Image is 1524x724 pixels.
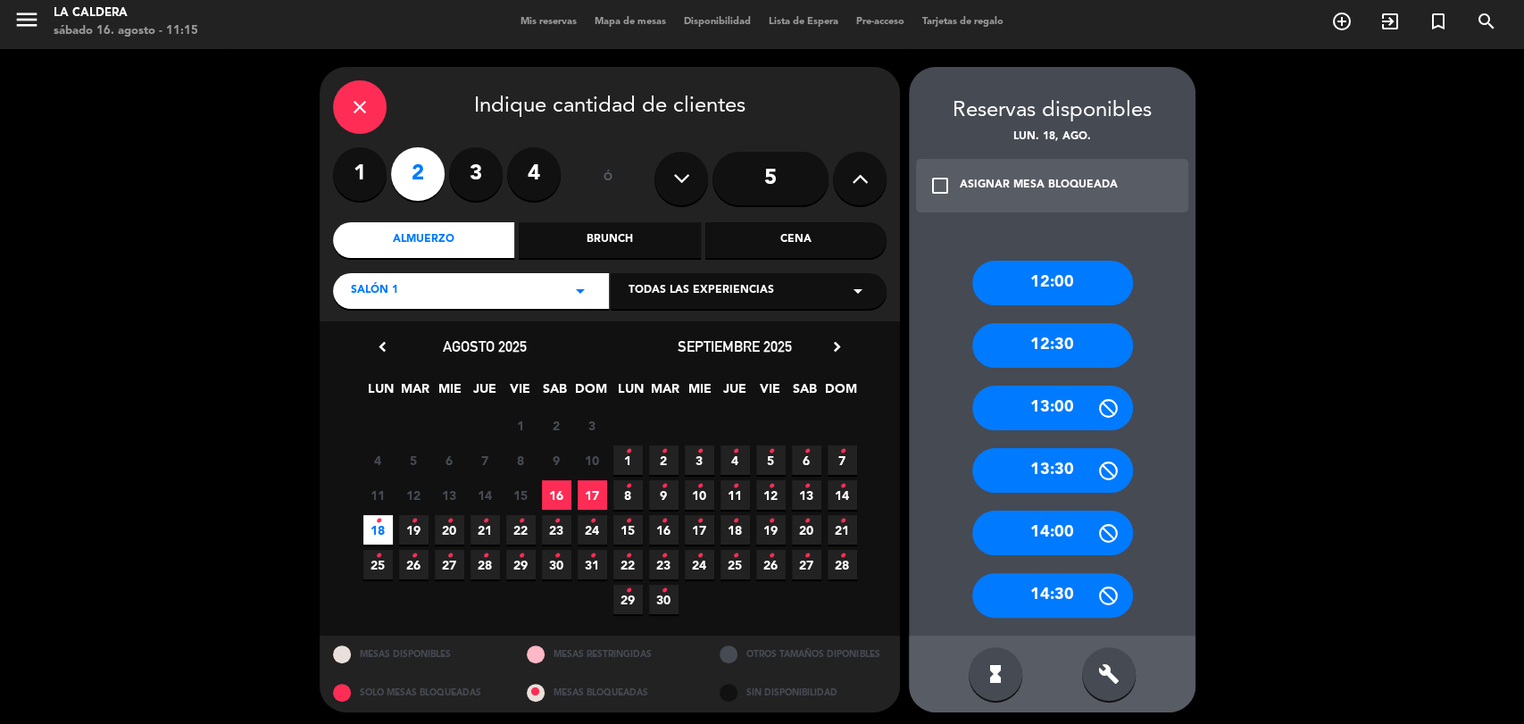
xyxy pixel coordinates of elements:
[732,437,738,466] i: •
[732,472,738,501] i: •
[972,511,1133,555] div: 14:00
[828,445,857,475] span: 7
[625,437,631,466] i: •
[706,674,900,712] div: SIN DISPONIBILIDAD
[720,550,750,579] span: 25
[613,585,643,614] span: 29
[578,480,607,510] span: 17
[825,379,854,408] span: DOM
[542,445,571,475] span: 9
[589,507,595,536] i: •
[804,437,810,466] i: •
[972,573,1133,618] div: 14:30
[506,515,536,545] span: 22
[506,411,536,440] span: 1
[399,480,429,510] span: 12
[828,337,846,356] i: chevron_right
[649,585,679,614] span: 30
[685,445,714,475] span: 3
[685,550,714,579] span: 24
[333,222,514,258] div: Almuerzo
[320,636,513,674] div: MESAS DISPONIBLES
[1331,11,1353,32] i: add_circle_outline
[333,80,887,134] div: Indique cantidad de clientes
[649,515,679,545] span: 16
[972,261,1133,305] div: 12:00
[542,550,571,579] span: 30
[363,445,393,475] span: 4
[446,542,453,570] i: •
[54,22,198,40] div: sábado 16. agosto - 11:15
[540,379,570,408] span: SAB
[518,507,524,536] i: •
[613,445,643,475] span: 1
[804,542,810,570] i: •
[661,437,667,466] i: •
[756,445,786,475] span: 5
[363,480,393,510] span: 11
[435,550,464,579] span: 27
[839,437,845,466] i: •
[513,636,707,674] div: MESAS RESTRINGIDAS
[435,480,464,510] span: 13
[768,542,774,570] i: •
[756,480,786,510] span: 12
[616,379,645,408] span: LUN
[625,542,631,570] i: •
[1098,663,1120,685] i: build
[828,480,857,510] span: 14
[349,96,371,118] i: close
[482,542,488,570] i: •
[625,472,631,501] i: •
[847,280,869,302] i: arrow_drop_down
[471,445,500,475] span: 7
[839,542,845,570] i: •
[629,282,774,300] span: Todas las experiencias
[706,636,900,674] div: OTROS TAMAÑOS DIPONIBLES
[586,17,675,27] span: Mapa de mesas
[686,379,715,408] span: MIE
[506,445,536,475] span: 8
[471,379,500,408] span: JUE
[506,550,536,579] span: 29
[972,386,1133,430] div: 13:00
[613,515,643,545] span: 15
[720,379,750,408] span: JUE
[768,472,774,501] i: •
[1428,11,1449,32] i: turned_in_not
[570,280,591,302] i: arrow_drop_down
[847,17,913,27] span: Pre-acceso
[542,480,571,510] span: 16
[482,507,488,536] i: •
[13,6,40,33] i: menu
[391,147,445,201] label: 2
[985,663,1006,685] i: hourglass_full
[578,411,607,440] span: 3
[649,480,679,510] span: 9
[909,129,1195,146] div: lun. 18, ago.
[678,337,792,355] span: septiembre 2025
[696,437,703,466] i: •
[333,147,387,201] label: 1
[929,175,951,196] i: check_box_outline_blank
[804,472,810,501] i: •
[513,674,707,712] div: MESAS BLOQUEADAS
[804,507,810,536] i: •
[411,507,417,536] i: •
[436,379,465,408] span: MIE
[685,480,714,510] span: 10
[661,507,667,536] i: •
[435,445,464,475] span: 6
[661,577,667,605] i: •
[720,480,750,510] span: 11
[507,147,561,201] label: 4
[792,515,821,545] span: 20
[675,17,760,27] span: Disponibilidad
[449,147,503,201] label: 3
[505,379,535,408] span: VIE
[411,542,417,570] i: •
[578,515,607,545] span: 24
[351,282,398,300] span: Salón 1
[506,480,536,510] span: 15
[471,515,500,545] span: 21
